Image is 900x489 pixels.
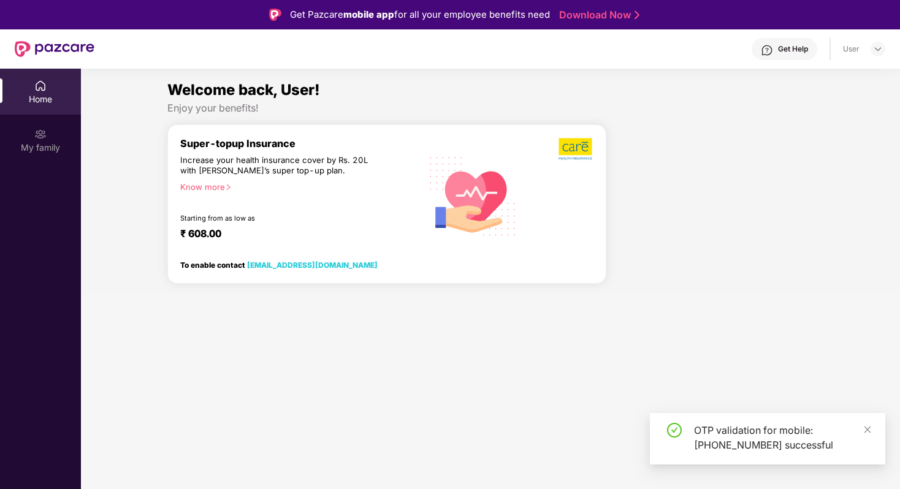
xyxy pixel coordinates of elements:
div: Get Pazcare for all your employee benefits need [290,7,550,22]
div: OTP validation for mobile: [PHONE_NUMBER] successful [694,423,871,452]
img: svg+xml;base64,PHN2ZyB4bWxucz0iaHR0cDovL3d3dy53My5vcmcvMjAwMC9zdmciIHhtbG5zOnhsaW5rPSJodHRwOi8vd3... [421,143,525,248]
span: check-circle [667,423,682,438]
div: Enjoy your benefits! [167,102,814,115]
div: To enable contact [180,260,378,269]
div: Know more [180,182,414,191]
div: Increase your health insurance cover by Rs. 20L with [PERSON_NAME]’s super top-up plan. [180,155,368,176]
div: Starting from as low as [180,214,369,222]
img: Stroke [635,9,639,21]
img: Logo [269,9,281,21]
span: Welcome back, User! [167,81,320,99]
a: Download Now [559,9,636,21]
img: svg+xml;base64,PHN2ZyBpZD0iRHJvcGRvd24tMzJ4MzIiIHhtbG5zPSJodHRwOi8vd3d3LnczLm9yZy8yMDAwL3N2ZyIgd2... [873,44,883,54]
strong: mobile app [343,9,394,20]
span: close [863,425,872,434]
img: svg+xml;base64,PHN2ZyB3aWR0aD0iMjAiIGhlaWdodD0iMjAiIHZpZXdCb3g9IjAgMCAyMCAyMCIgZmlsbD0ibm9uZSIgeG... [34,128,47,140]
img: New Pazcare Logo [15,41,94,57]
a: [EMAIL_ADDRESS][DOMAIN_NAME] [247,260,378,270]
div: ₹ 608.00 [180,227,409,242]
div: User [843,44,860,54]
div: Super-topup Insurance [180,137,421,150]
div: Get Help [778,44,808,54]
img: b5dec4f62d2307b9de63beb79f102df3.png [559,137,593,161]
span: right [225,184,232,191]
img: svg+xml;base64,PHN2ZyBpZD0iSGVscC0zMngzMiIgeG1sbnM9Imh0dHA6Ly93d3cudzMub3JnLzIwMDAvc3ZnIiB3aWR0aD... [761,44,773,56]
img: svg+xml;base64,PHN2ZyBpZD0iSG9tZSIgeG1sbnM9Imh0dHA6Ly93d3cudzMub3JnLzIwMDAvc3ZnIiB3aWR0aD0iMjAiIG... [34,80,47,92]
